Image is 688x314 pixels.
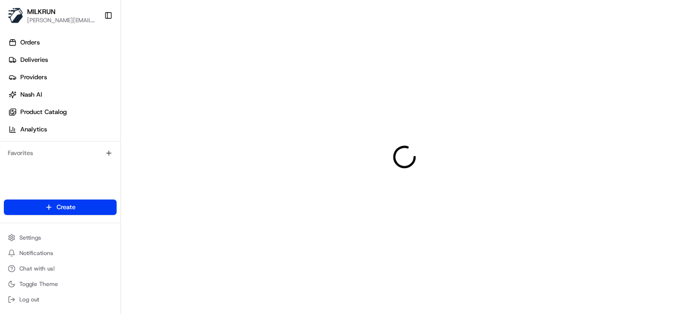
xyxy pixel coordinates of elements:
span: Toggle Theme [19,280,58,288]
span: Settings [19,234,41,242]
a: Orders [4,35,120,50]
button: MILKRUN [27,7,56,16]
span: Analytics [20,125,47,134]
span: Nash AI [20,90,42,99]
span: Providers [20,73,47,82]
a: Providers [4,70,120,85]
span: Product Catalog [20,108,67,116]
span: Notifications [19,249,53,257]
a: Analytics [4,122,120,137]
button: [PERSON_NAME][EMAIL_ADDRESS][DOMAIN_NAME] [27,16,96,24]
span: Orders [20,38,40,47]
a: Product Catalog [4,104,120,120]
button: Notifications [4,246,117,260]
img: MILKRUN [8,8,23,23]
span: Log out [19,296,39,303]
span: Create [57,203,75,212]
span: Chat with us! [19,265,55,272]
span: Deliveries [20,56,48,64]
button: MILKRUNMILKRUN[PERSON_NAME][EMAIL_ADDRESS][DOMAIN_NAME] [4,4,100,27]
div: Favorites [4,145,117,161]
button: Toggle Theme [4,277,117,291]
a: Deliveries [4,52,120,68]
button: Create [4,200,117,215]
button: Chat with us! [4,262,117,275]
button: Log out [4,293,117,306]
a: Nash AI [4,87,120,102]
button: Settings [4,231,117,244]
